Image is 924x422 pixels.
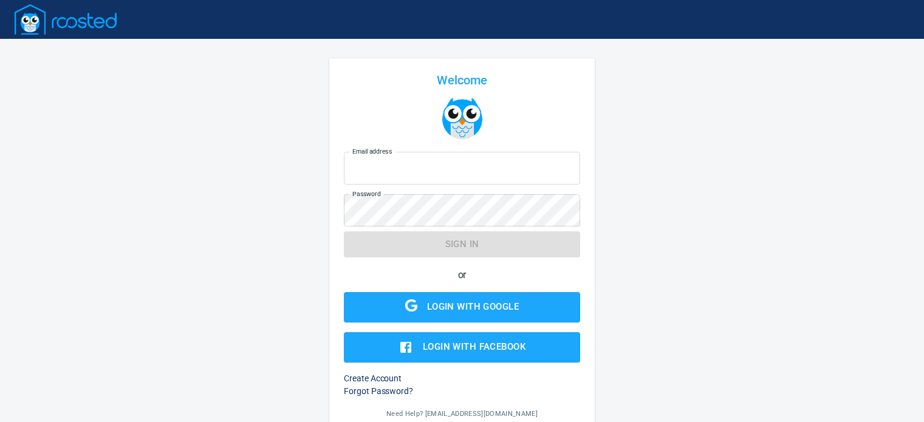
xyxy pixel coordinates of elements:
[423,339,525,355] div: Login with Facebook
[344,372,580,385] h6: Create Account
[441,97,484,140] img: Logo
[344,292,580,322] button: Google LogoLogin with Google
[344,73,580,87] div: Welcome
[344,332,580,362] button: Login with Facebook
[344,385,580,398] h6: Forgot Password?
[15,4,117,35] img: Logo
[427,299,519,315] div: Login with Google
[405,299,417,311] img: Google Logo
[386,410,538,418] span: Need Help? [EMAIL_ADDRESS][DOMAIN_NAME]
[344,267,580,282] h6: or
